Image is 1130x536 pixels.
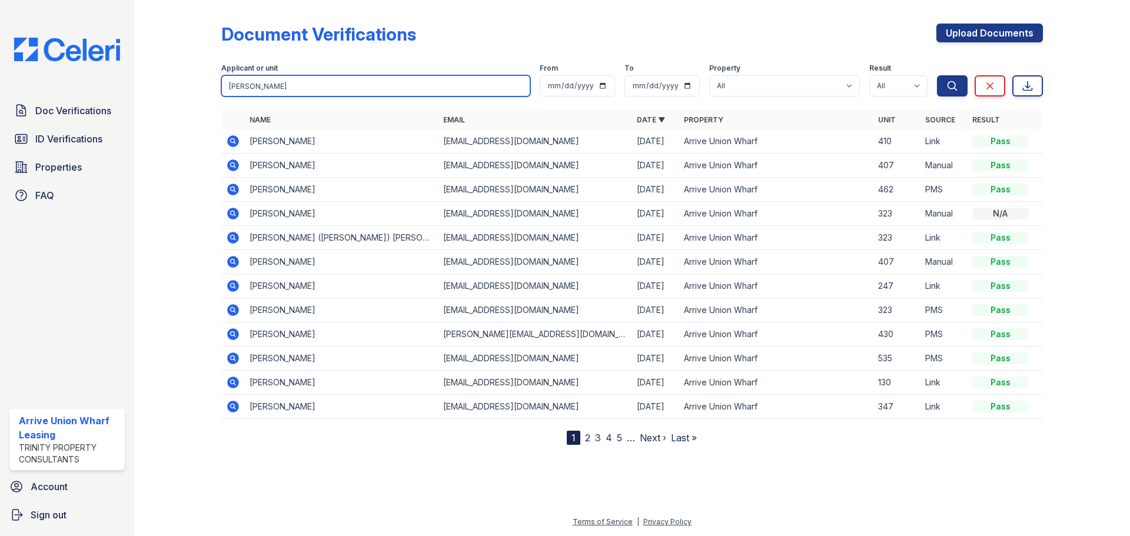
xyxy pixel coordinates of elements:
[31,480,68,494] span: Account
[617,432,622,444] a: 5
[640,432,666,444] a: Next ›
[443,115,465,124] a: Email
[632,322,679,347] td: [DATE]
[679,154,873,178] td: Arrive Union Wharf
[540,64,558,73] label: From
[936,24,1043,42] a: Upload Documents
[438,178,632,202] td: [EMAIL_ADDRESS][DOMAIN_NAME]
[920,129,968,154] td: Link
[679,178,873,202] td: Arrive Union Wharf
[972,328,1029,340] div: Pass
[245,322,438,347] td: [PERSON_NAME]
[873,395,920,419] td: 347
[869,64,891,73] label: Result
[679,298,873,322] td: Arrive Union Wharf
[920,274,968,298] td: Link
[245,178,438,202] td: [PERSON_NAME]
[245,250,438,274] td: [PERSON_NAME]
[920,395,968,419] td: Link
[679,129,873,154] td: Arrive Union Wharf
[9,127,125,151] a: ID Verifications
[19,414,120,442] div: Arrive Union Wharf Leasing
[35,132,102,146] span: ID Verifications
[873,347,920,371] td: 535
[606,432,612,444] a: 4
[438,298,632,322] td: [EMAIL_ADDRESS][DOMAIN_NAME]
[873,226,920,250] td: 323
[245,298,438,322] td: [PERSON_NAME]
[9,99,125,122] a: Doc Verifications
[35,188,54,202] span: FAQ
[632,202,679,226] td: [DATE]
[627,431,635,445] span: …
[221,24,416,45] div: Document Verifications
[31,508,67,522] span: Sign out
[873,129,920,154] td: 410
[438,371,632,395] td: [EMAIL_ADDRESS][DOMAIN_NAME]
[679,395,873,419] td: Arrive Union Wharf
[972,401,1029,412] div: Pass
[5,475,129,498] a: Account
[972,135,1029,147] div: Pass
[221,64,278,73] label: Applicant or unit
[5,503,129,527] a: Sign out
[878,115,896,124] a: Unit
[624,64,634,73] label: To
[920,202,968,226] td: Manual
[438,202,632,226] td: [EMAIL_ADDRESS][DOMAIN_NAME]
[873,298,920,322] td: 323
[679,322,873,347] td: Arrive Union Wharf
[573,517,633,526] a: Terms of Service
[643,517,692,526] a: Privacy Policy
[5,38,129,61] img: CE_Logo_Blue-a8612792a0a2168367f1c8372b55b34899dd931a85d93a1a3d3e32e68fde9ad4.png
[873,154,920,178] td: 407
[873,178,920,202] td: 462
[438,347,632,371] td: [EMAIL_ADDRESS][DOMAIN_NAME]
[679,226,873,250] td: Arrive Union Wharf
[679,371,873,395] td: Arrive Union Wharf
[972,256,1029,268] div: Pass
[35,104,111,118] span: Doc Verifications
[972,208,1029,219] div: N/A
[920,250,968,274] td: Manual
[679,250,873,274] td: Arrive Union Wharf
[245,226,438,250] td: [PERSON_NAME] ([PERSON_NAME]) [PERSON_NAME]
[245,202,438,226] td: [PERSON_NAME]
[438,322,632,347] td: [PERSON_NAME][EMAIL_ADDRESS][DOMAIN_NAME]
[250,115,271,124] a: Name
[637,115,665,124] a: Date ▼
[9,155,125,179] a: Properties
[221,75,530,96] input: Search by name, email, or unit number
[35,160,82,174] span: Properties
[873,274,920,298] td: 247
[637,517,639,526] div: |
[873,202,920,226] td: 323
[972,159,1029,171] div: Pass
[920,154,968,178] td: Manual
[245,274,438,298] td: [PERSON_NAME]
[632,298,679,322] td: [DATE]
[585,432,590,444] a: 2
[438,250,632,274] td: [EMAIL_ADDRESS][DOMAIN_NAME]
[671,432,697,444] a: Last »
[920,178,968,202] td: PMS
[873,250,920,274] td: 407
[438,226,632,250] td: [EMAIL_ADDRESS][DOMAIN_NAME]
[873,322,920,347] td: 430
[632,274,679,298] td: [DATE]
[438,129,632,154] td: [EMAIL_ADDRESS][DOMAIN_NAME]
[972,280,1029,292] div: Pass
[245,395,438,419] td: [PERSON_NAME]
[972,352,1029,364] div: Pass
[925,115,955,124] a: Source
[920,226,968,250] td: Link
[632,226,679,250] td: [DATE]
[632,154,679,178] td: [DATE]
[920,298,968,322] td: PMS
[684,115,723,124] a: Property
[9,184,125,207] a: FAQ
[632,395,679,419] td: [DATE]
[920,347,968,371] td: PMS
[632,371,679,395] td: [DATE]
